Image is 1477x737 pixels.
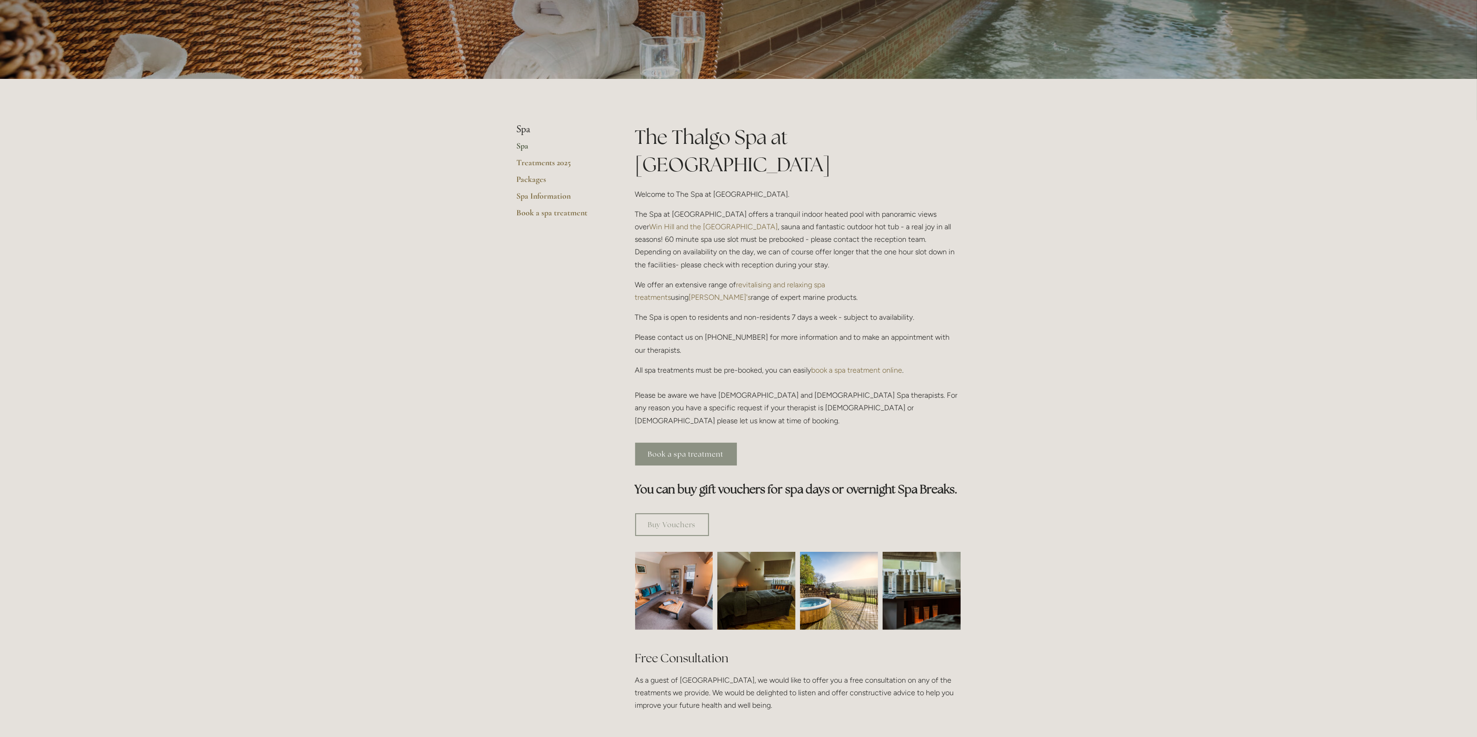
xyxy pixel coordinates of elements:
a: Win Hill and the [GEOGRAPHIC_DATA] [650,222,778,231]
a: book a spa treatment online [812,366,903,375]
p: As a guest of [GEOGRAPHIC_DATA], we would like to offer you a free consultation on any of the tre... [635,674,961,712]
a: Buy Vouchers [635,513,709,536]
h2: Free Consultation [635,650,961,666]
p: The Spa at [GEOGRAPHIC_DATA] offers a tranquil indoor heated pool with panoramic views over , sau... [635,208,961,271]
a: [PERSON_NAME]'s [689,293,751,302]
img: Waiting room, spa room, Losehill House Hotel and Spa [616,552,733,630]
a: Treatments 2025 [517,157,605,174]
p: All spa treatments must be pre-booked, you can easily . Please be aware we have [DEMOGRAPHIC_DATA... [635,364,961,427]
img: Body creams in the spa room, Losehill House Hotel and Spa [863,552,980,630]
img: Outdoor jacuzzi with a view of the Peak District, Losehill House Hotel and Spa [800,552,878,630]
p: Welcome to The Spa at [GEOGRAPHIC_DATA]. [635,188,961,200]
p: The Spa is open to residents and non-residents 7 days a week - subject to availability. [635,311,961,323]
a: Spa Information [517,191,605,207]
p: We offer an extensive range of using range of expert marine products. [635,278,961,304]
img: Spa room, Losehill House Hotel and Spa [698,552,815,630]
p: Please contact us on [PHONE_NUMBER] for more information and to make an appointment with our ther... [635,331,961,356]
a: Book a spa treatment [635,443,737,465]
a: Spa [517,141,605,157]
a: Packages [517,174,605,191]
h1: The Thalgo Spa at [GEOGRAPHIC_DATA] [635,123,961,178]
a: Book a spa treatment [517,207,605,224]
strong: You can buy gift vouchers for spa days or overnight Spa Breaks. [635,482,958,497]
li: Spa [517,123,605,136]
